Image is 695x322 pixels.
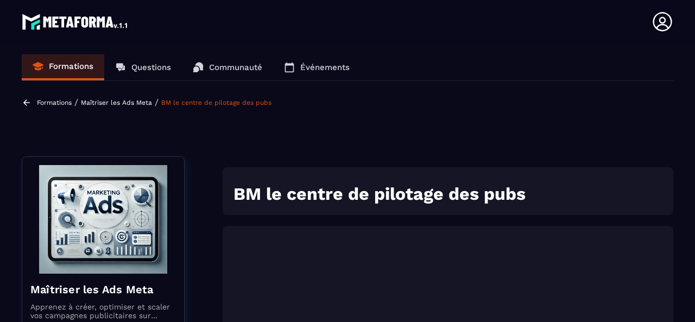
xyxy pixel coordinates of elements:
p: Communauté [209,62,262,72]
img: logo [22,11,129,33]
a: Maîtriser les Ads Meta [81,99,152,106]
img: banner [30,165,176,274]
a: Questions [104,54,182,80]
p: Événements [300,62,350,72]
h4: Maîtriser les Ads Meta [30,282,176,297]
a: Formations [37,99,72,106]
a: Formations [22,54,104,80]
span: / [74,97,78,108]
p: Apprenez à créer, optimiser et scaler vos campagnes publicitaires sur Facebook et Instagram. [30,302,176,320]
a: Communauté [182,54,273,80]
a: Événements [273,54,361,80]
p: Formations [49,61,93,71]
p: Questions [131,62,171,72]
strong: BM le centre de pilotage des pubs [233,184,526,204]
span: / [155,97,159,108]
a: BM le centre de pilotage des pubs [161,99,271,106]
